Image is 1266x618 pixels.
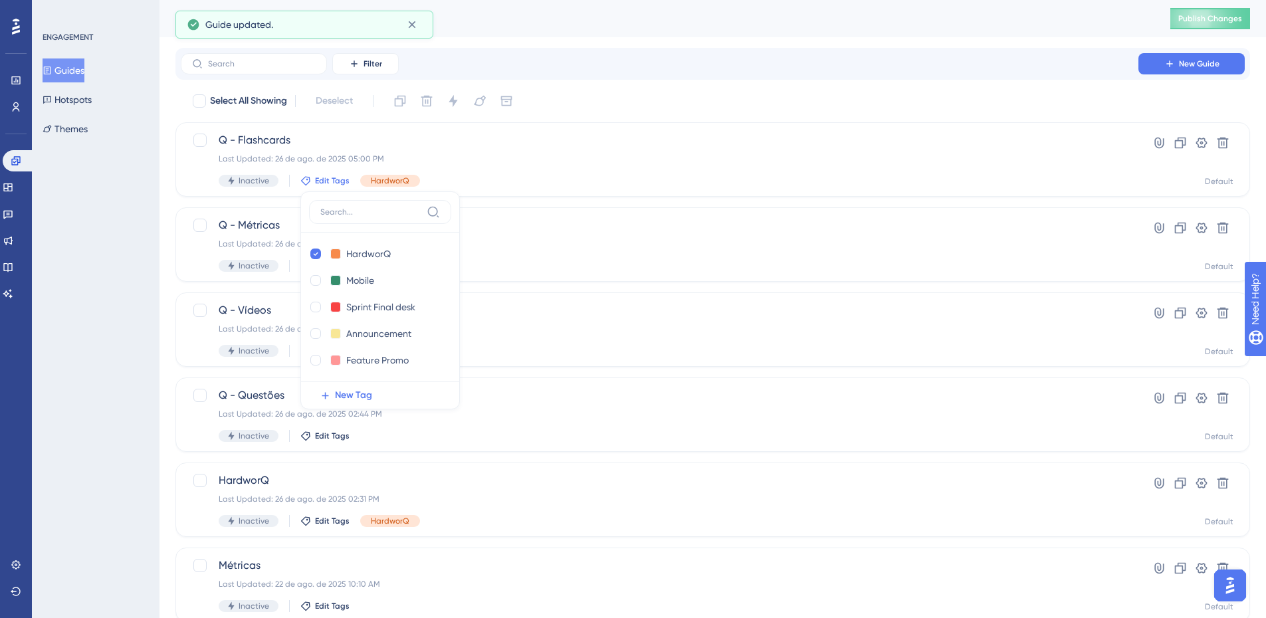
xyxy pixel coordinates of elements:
[300,601,350,611] button: Edit Tags
[300,175,350,186] button: Edit Tags
[364,58,382,69] span: Filter
[1205,176,1233,187] div: Default
[239,516,269,526] span: Inactive
[43,117,88,141] button: Themes
[175,9,1137,28] div: Guides
[219,302,1101,318] span: Q - Vídeos
[219,409,1101,419] div: Last Updated: 26 de ago. de 2025 02:44 PM
[315,175,350,186] span: Edit Tags
[219,154,1101,164] div: Last Updated: 26 de ago. de 2025 05:00 PM
[239,346,269,356] span: Inactive
[219,132,1101,148] span: Q - Flashcards
[205,17,273,33] span: Guide updated.
[320,207,421,217] input: Search...
[1205,346,1233,357] div: Default
[219,494,1101,504] div: Last Updated: 26 de ago. de 2025 02:31 PM
[1178,13,1242,24] span: Publish Changes
[371,175,409,186] span: HardworQ
[219,558,1101,573] span: Métricas
[43,88,92,112] button: Hotspots
[43,58,84,82] button: Guides
[335,387,372,403] span: New Tag
[239,431,269,441] span: Inactive
[239,175,269,186] span: Inactive
[316,93,353,109] span: Deselect
[315,601,350,611] span: Edit Tags
[210,93,287,109] span: Select All Showing
[219,387,1101,403] span: Q - Questões
[309,382,459,409] button: New Tag
[346,299,419,316] input: New Tag
[1205,601,1233,612] div: Default
[300,431,350,441] button: Edit Tags
[219,579,1101,589] div: Last Updated: 22 de ago. de 2025 10:10 AM
[346,272,399,289] input: New Tag
[1205,431,1233,442] div: Default
[1179,58,1219,69] span: New Guide
[239,260,269,271] span: Inactive
[304,89,365,113] button: Deselect
[239,601,269,611] span: Inactive
[219,217,1101,233] span: Q - Métricas
[1210,566,1250,605] iframe: UserGuiding AI Assistant Launcher
[31,3,83,19] span: Need Help?
[315,516,350,526] span: Edit Tags
[219,324,1101,334] div: Last Updated: 26 de ago. de 2025 03:01 PM
[1205,261,1233,272] div: Default
[371,516,409,526] span: HardworQ
[1205,516,1233,527] div: Default
[346,379,422,395] input: New Tag
[43,32,93,43] div: ENGAGEMENT
[300,516,350,526] button: Edit Tags
[1170,8,1250,29] button: Publish Changes
[219,239,1101,249] div: Last Updated: 26 de ago. de 2025 03:53 PM
[346,246,399,262] input: New Tag
[332,53,399,74] button: Filter
[208,59,316,68] input: Search
[1138,53,1245,74] button: New Guide
[219,472,1101,488] span: HardworQ
[315,431,350,441] span: Edit Tags
[346,326,414,342] input: New Tag
[346,352,411,369] input: New Tag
